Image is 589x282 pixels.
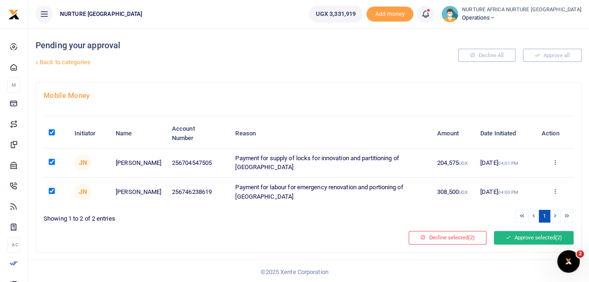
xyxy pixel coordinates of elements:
button: Decline selected(2) [409,231,486,244]
span: Operations [462,14,582,22]
td: [PERSON_NAME] [111,178,167,206]
div: Showing 1 to 2 of 2 entries [44,209,305,223]
small: UGX [459,161,468,166]
span: (2) [468,234,475,241]
img: profile-user [441,6,458,22]
th: Account Number: activate to sort column ascending [167,119,231,148]
td: [DATE] [475,148,536,178]
th: Date Initiated: activate to sort column ascending [475,119,536,148]
button: Approve selected(2) [494,231,574,244]
span: UGX 3,331,919 [316,9,356,19]
td: Payment for labour for emergency renovation and portioning of [GEOGRAPHIC_DATA] [230,178,432,206]
li: M [7,77,20,93]
th: Reason: activate to sort column ascending [230,119,432,148]
h4: Mobile Money [44,90,574,101]
th: : activate to sort column descending [44,119,69,148]
a: Back to categories [33,54,397,70]
a: 1 [539,210,550,223]
li: Wallet ballance [305,6,366,22]
li: Toup your wallet [366,7,413,22]
td: 204,575 [432,148,475,178]
small: NURTURE AFRICA NURTURE [GEOGRAPHIC_DATA] [462,6,582,14]
span: (2) [555,234,562,241]
a: UGX 3,331,919 [309,6,363,22]
img: logo-small [8,9,20,20]
td: 256704547505 [167,148,231,178]
span: NURTURE [GEOGRAPHIC_DATA] [56,10,146,18]
td: Payment for supply of locks for innovation and partitioning of [GEOGRAPHIC_DATA] [230,148,432,178]
span: Add money [366,7,413,22]
small: UGX [459,190,468,195]
span: Joan Naluzze [75,154,91,171]
small: 04:01 PM [498,161,518,166]
li: Ac [7,237,20,252]
th: Name: activate to sort column ascending [111,119,167,148]
th: Action: activate to sort column ascending [536,119,574,148]
span: 2 [576,250,584,258]
a: Add money [366,10,413,17]
span: Joan Naluzze [75,184,91,200]
a: logo-small logo-large logo-large [8,10,20,17]
td: 256746238619 [167,178,231,206]
td: [DATE] [475,178,536,206]
iframe: Intercom live chat [557,250,580,273]
h4: Pending your approval [36,40,397,51]
th: Initiator: activate to sort column ascending [69,119,111,148]
th: Amount: activate to sort column ascending [432,119,475,148]
a: profile-user NURTURE AFRICA NURTURE [GEOGRAPHIC_DATA] Operations [441,6,582,22]
td: [PERSON_NAME] [111,148,167,178]
td: 308,500 [432,178,475,206]
small: 04:00 PM [498,190,518,195]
